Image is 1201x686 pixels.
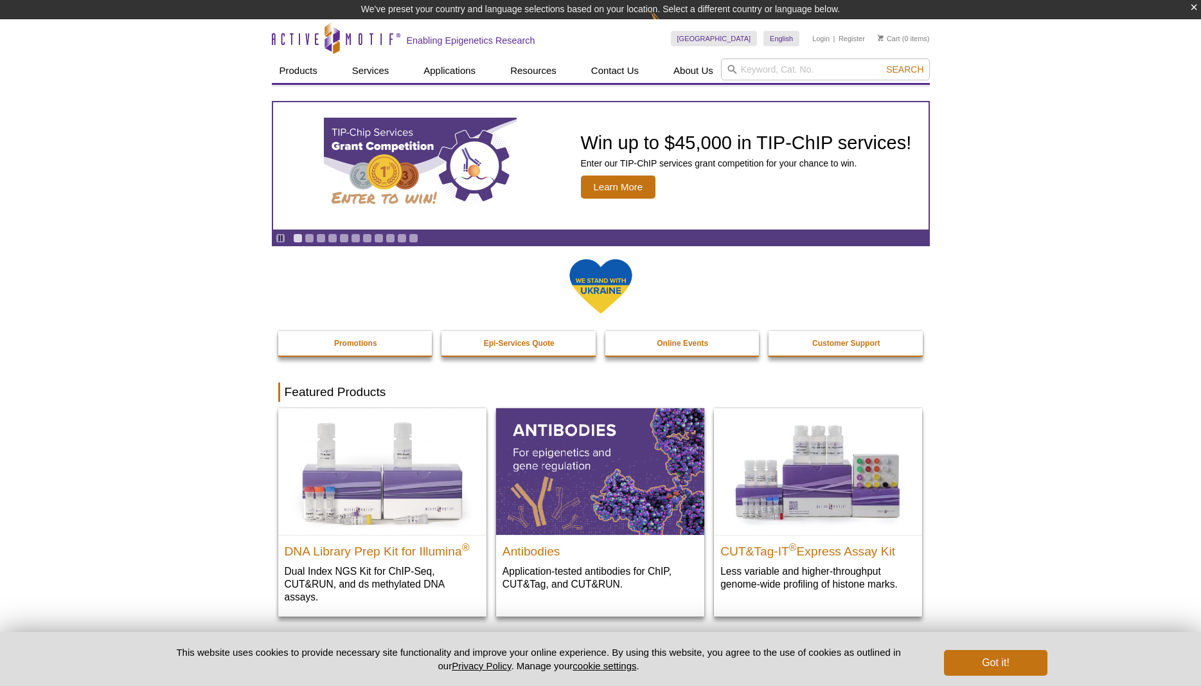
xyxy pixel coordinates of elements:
[285,539,480,558] h2: DNA Library Prep Kit for Illumina
[462,541,470,552] sup: ®
[650,10,684,40] img: Change Here
[324,118,517,214] img: TIP-ChIP Services Grant Competition
[581,158,912,169] p: Enter our TIP-ChIP services grant competition for your chance to win.
[416,59,483,83] a: Applications
[407,35,535,46] h2: Enabling Epigenetics Research
[278,383,923,402] h2: Featured Products
[583,59,646,83] a: Contact Us
[351,233,360,243] a: Go to slide 6
[878,35,884,41] img: Your Cart
[671,31,758,46] a: [GEOGRAPHIC_DATA]
[285,564,480,604] p: Dual Index NGS Kit for ChIP-Seq, CUT&RUN, and ds methylated DNA assays.
[839,34,865,43] a: Register
[882,64,927,75] button: Search
[339,233,349,243] a: Go to slide 5
[316,233,326,243] a: Go to slide 3
[362,233,372,243] a: Go to slide 7
[496,408,704,534] img: All Antibodies
[569,258,633,315] img: We Stand With Ukraine
[441,331,597,356] a: Epi-Services Quote
[276,233,285,243] a: Toggle autoplay
[496,408,704,603] a: All Antibodies Antibodies Application-tested antibodies for ChIP, CUT&Tag, and CUT&RUN.
[581,133,912,152] h2: Win up to $45,000 in TIP-ChIP services!
[272,59,325,83] a: Products
[605,331,761,356] a: Online Events
[763,31,799,46] a: English
[409,233,418,243] a: Go to slide 11
[278,408,486,534] img: DNA Library Prep Kit for Illumina
[878,34,900,43] a: Cart
[273,102,929,230] a: TIP-ChIP Services Grant Competition Win up to $45,000 in TIP-ChIP services! Enter our TIP-ChIP se...
[386,233,395,243] a: Go to slide 9
[374,233,384,243] a: Go to slide 8
[503,539,698,558] h2: Antibodies
[720,539,916,558] h2: CUT&Tag-IT Express Assay Kit
[714,408,922,534] img: CUT&Tag-IT® Express Assay Kit
[154,645,923,672] p: This website uses cookies to provide necessary site functionality and improve your online experie...
[812,339,880,348] strong: Customer Support
[666,59,721,83] a: About Us
[789,541,797,552] sup: ®
[657,339,708,348] strong: Online Events
[886,64,923,75] span: Search
[878,31,930,46] li: (0 items)
[944,650,1047,676] button: Got it!
[503,59,564,83] a: Resources
[714,408,922,603] a: CUT&Tag-IT® Express Assay Kit CUT&Tag-IT®Express Assay Kit Less variable and higher-throughput ge...
[721,59,930,80] input: Keyword, Cat. No.
[833,31,835,46] li: |
[812,34,830,43] a: Login
[334,339,377,348] strong: Promotions
[769,331,924,356] a: Customer Support
[720,564,916,591] p: Less variable and higher-throughput genome-wide profiling of histone marks​.
[452,660,511,671] a: Privacy Policy
[328,233,337,243] a: Go to slide 4
[273,102,929,230] article: TIP-ChIP Services Grant Competition
[293,233,303,243] a: Go to slide 1
[344,59,397,83] a: Services
[278,331,434,356] a: Promotions
[503,564,698,591] p: Application-tested antibodies for ChIP, CUT&Tag, and CUT&RUN.
[581,176,656,199] span: Learn More
[305,233,314,243] a: Go to slide 2
[397,233,407,243] a: Go to slide 10
[573,660,636,671] button: cookie settings
[484,339,555,348] strong: Epi-Services Quote
[278,408,486,616] a: DNA Library Prep Kit for Illumina DNA Library Prep Kit for Illumina® Dual Index NGS Kit for ChIP-...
